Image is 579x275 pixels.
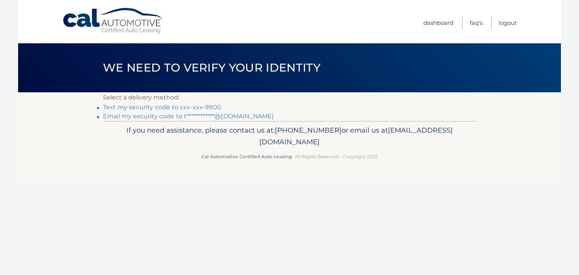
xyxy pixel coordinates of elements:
[62,8,164,34] a: Cal Automotive
[423,17,453,29] a: Dashboard
[201,154,292,159] strong: Cal Automotive Certified Auto Leasing
[275,126,342,134] span: [PHONE_NUMBER]
[103,61,320,75] span: We need to verify your identity
[499,17,517,29] a: Logout
[108,153,471,160] p: - All Rights Reserved - Copyright 2025
[470,17,482,29] a: FAQ's
[103,92,476,103] p: Select a delivery method:
[108,124,471,148] p: If you need assistance, please contact us at: or email us at
[103,104,221,111] a: Text my security code to xxx-xxx-9900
